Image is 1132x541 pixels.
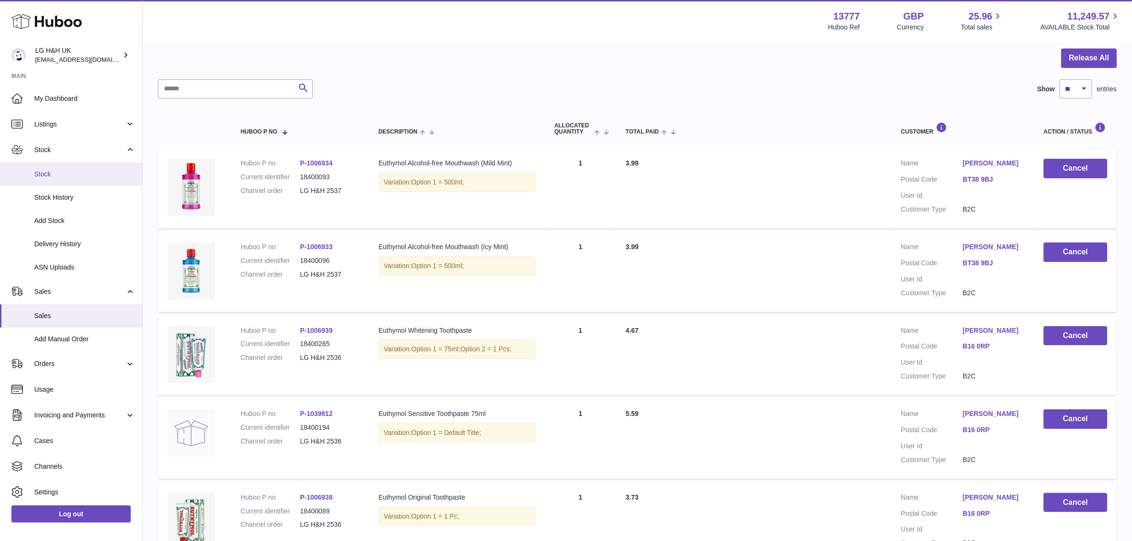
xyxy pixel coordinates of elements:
span: Sales [34,311,135,320]
dt: User Id [901,191,963,200]
span: Cases [34,436,135,445]
span: Option 1 = Default Title; [411,429,481,436]
button: Cancel [1044,493,1107,512]
dd: LG H&H 2536 [300,520,359,529]
div: LG H&H UK [35,46,121,64]
dt: Current identifier [241,256,300,265]
span: Option 2 = 1 Pcs; [460,345,512,353]
dt: Current identifier [241,507,300,516]
span: Option 1 = 1 Pc; [411,512,459,520]
img: whitening-toothpaste.webp [167,326,215,383]
a: 11,249.57 AVAILABLE Stock Total [1040,10,1121,32]
strong: 13777 [833,10,860,23]
dt: Current identifier [241,339,300,348]
span: My Dashboard [34,94,135,103]
span: Stock [34,170,135,179]
div: Variation: [378,339,535,359]
span: Settings [34,488,135,497]
a: [PERSON_NAME] [963,159,1025,168]
dt: Customer Type [901,455,963,464]
div: Euthymol Original Toothpaste [378,493,535,502]
a: BT38 9BJ [963,175,1025,184]
dt: Current identifier [241,173,300,182]
dt: Postal Code [901,259,963,270]
label: Show [1037,85,1055,94]
div: Euthymol Sensitive Toothpaste 75ml [378,409,535,418]
span: [EMAIL_ADDRESS][DOMAIN_NAME] [35,56,140,63]
a: P-1006939 [300,327,333,334]
span: Invoicing and Payments [34,411,125,420]
dd: B2C [963,372,1025,381]
dt: Current identifier [241,423,300,432]
a: P-1039812 [300,410,333,417]
dt: User Id [901,275,963,284]
dt: Channel order [241,270,300,279]
dt: Huboo P no [241,493,300,502]
dd: 18400096 [300,256,359,265]
dt: Name [901,242,963,254]
span: Huboo P no [241,129,277,135]
dd: 18400093 [300,173,359,182]
strong: GBP [903,10,924,23]
a: P-1006933 [300,243,333,251]
dd: LG H&H 2536 [300,437,359,446]
span: Add Manual Order [34,335,135,344]
dd: B2C [963,205,1025,214]
span: 25.96 [968,10,992,23]
a: [PERSON_NAME] [963,326,1025,335]
span: 3.73 [626,493,639,501]
span: ASN Uploads [34,263,135,272]
dt: Channel order [241,437,300,446]
dt: Name [901,409,963,421]
td: 1 [545,149,616,228]
dt: Huboo P no [241,159,300,168]
span: 3.99 [626,243,639,251]
div: Variation: [378,423,535,443]
dt: Channel order [241,353,300,362]
a: [PERSON_NAME] [963,242,1025,251]
span: ALLOCATED Quantity [554,123,592,135]
span: Stock [34,145,125,155]
div: Currency [897,23,924,32]
span: Option 1 = 500ml; [411,262,464,270]
dt: Huboo P no [241,326,300,335]
dt: Huboo P no [241,242,300,251]
span: Stock History [34,193,135,202]
img: veechen@lghnh.co.uk [11,48,26,62]
span: Channels [34,462,135,471]
span: 11,249.57 [1067,10,1110,23]
dt: User Id [901,442,963,451]
span: Delivery History [34,240,135,249]
a: P-1006938 [300,493,333,501]
span: Description [378,129,417,135]
td: 1 [545,317,616,396]
dd: B2C [963,289,1025,298]
span: 3.99 [626,159,639,167]
span: AVAILABLE Stock Total [1040,23,1121,32]
div: Huboo Ref [828,23,860,32]
img: no-photo.jpg [167,409,215,457]
a: B16 0RP [963,509,1025,518]
dt: Huboo P no [241,409,300,418]
span: entries [1097,85,1117,94]
span: Orders [34,359,125,368]
span: Usage [34,385,135,394]
button: Cancel [1044,326,1107,346]
div: Euthymol Alcohol-free Mouthwash (Icy Mint) [378,242,535,251]
span: 4.67 [626,327,639,334]
span: Total sales [961,23,1003,32]
dt: Postal Code [901,175,963,186]
span: Listings [34,120,125,129]
button: Cancel [1044,242,1107,262]
dt: Channel order [241,186,300,195]
dt: Postal Code [901,342,963,353]
span: Add Stock [34,216,135,225]
a: 25.96 Total sales [961,10,1003,32]
div: Variation: [378,173,535,192]
dt: Channel order [241,520,300,529]
dt: Postal Code [901,425,963,437]
dt: Name [901,326,963,338]
a: P-1006934 [300,159,333,167]
a: [PERSON_NAME] [963,493,1025,502]
dd: 18400194 [300,423,359,432]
